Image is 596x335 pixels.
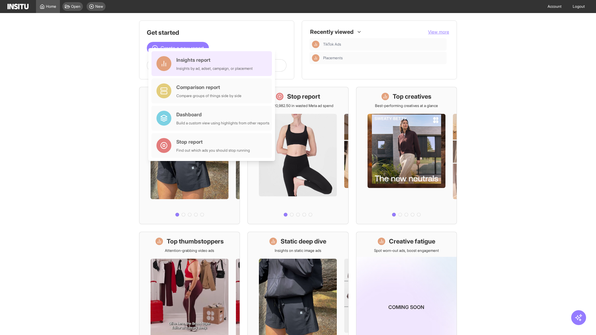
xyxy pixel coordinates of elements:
[428,29,449,34] span: View more
[71,4,80,9] span: Open
[139,87,240,224] a: What's live nowSee all active ads instantly
[275,248,321,253] p: Insights on static image ads
[176,66,253,71] div: Insights by ad, adset, campaign, or placement
[281,237,326,246] h1: Static deep dive
[428,29,449,35] button: View more
[176,56,253,64] div: Insights report
[176,121,269,126] div: Build a custom view using highlights from other reports
[312,41,319,48] div: Insights
[323,56,343,60] span: Placements
[356,87,457,224] a: Top creativesBest-performing creatives at a glance
[312,54,319,62] div: Insights
[176,148,250,153] div: Find out which ads you should stop running
[167,237,224,246] h1: Top thumbstoppers
[147,28,287,37] h1: Get started
[393,92,431,101] h1: Top creatives
[262,103,333,108] p: Save £20,982.50 in wasted Meta ad spend
[176,93,242,98] div: Compare groups of things side by side
[176,138,250,145] div: Stop report
[287,92,320,101] h1: Stop report
[165,248,214,253] p: Attention-grabbing video ads
[176,83,242,91] div: Comparison report
[160,44,204,52] span: Create a new report
[7,4,29,9] img: Logo
[147,42,209,54] button: Create a new report
[176,111,269,118] div: Dashboard
[247,87,348,224] a: Stop reportSave £20,982.50 in wasted Meta ad spend
[46,4,56,9] span: Home
[323,42,444,47] span: TikTok Ads
[323,42,341,47] span: TikTok Ads
[375,103,438,108] p: Best-performing creatives at a glance
[323,56,444,60] span: Placements
[95,4,103,9] span: New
